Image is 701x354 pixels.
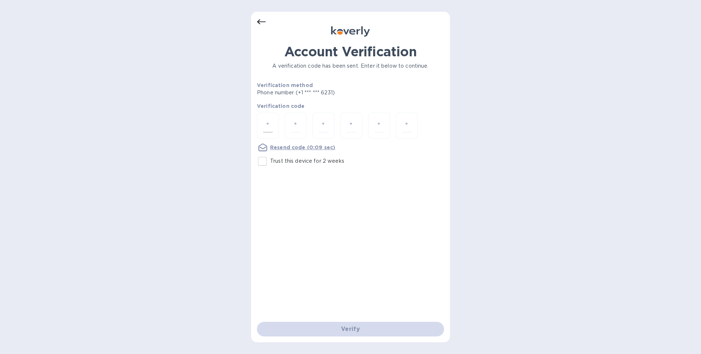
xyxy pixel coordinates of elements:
p: Trust this device for 2 weeks [270,157,344,165]
p: A verification code has been sent. Enter it below to continue. [257,62,444,70]
b: Verification method [257,82,313,88]
p: Verification code [257,102,444,110]
h1: Account Verification [257,44,444,59]
u: Resend code (0:09 sec) [270,144,335,150]
p: Phone number (+1 *** *** 6231) [257,89,391,97]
